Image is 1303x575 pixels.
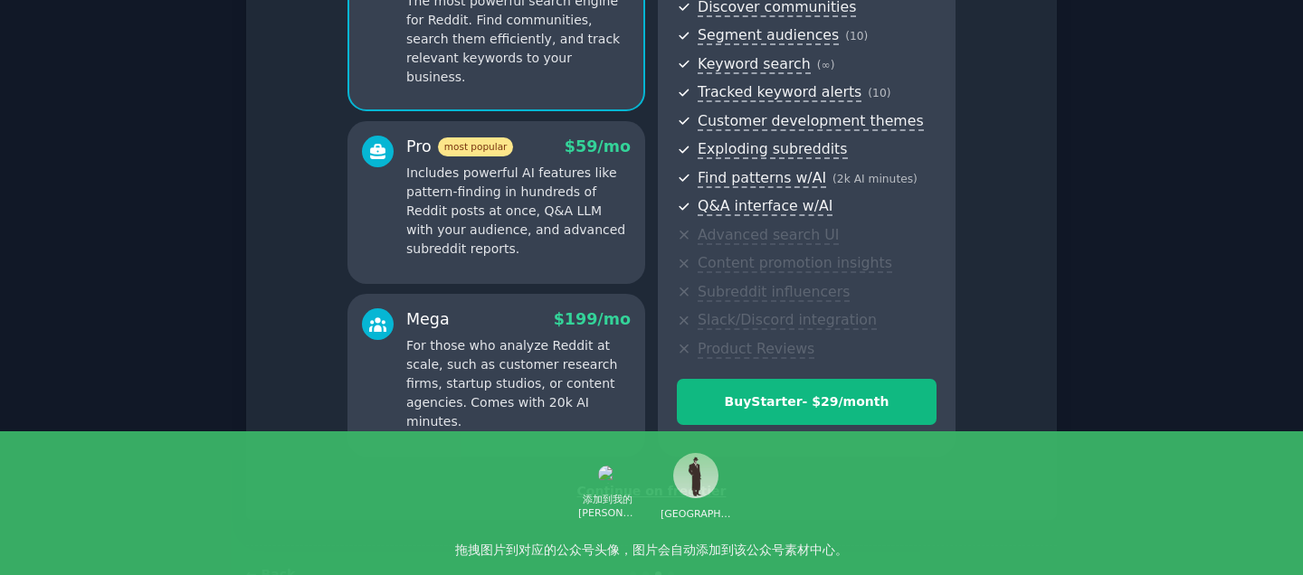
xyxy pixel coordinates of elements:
p: For those who analyze Reddit at scale, such as customer research firms, startup studios, or conte... [406,336,631,431]
span: Find patterns w/AI [698,169,826,188]
span: ( 10 ) [868,87,890,99]
span: ( ∞ ) [817,59,835,71]
span: Slack/Discord integration [698,311,877,330]
span: most popular [438,137,514,156]
span: Advanced search UI [698,226,839,245]
p: Includes powerful AI features like pattern-finding in hundreds of Reddit posts at once, Q&A LLM w... [406,164,631,259]
span: Keyword search [698,55,811,74]
span: $ 199 /mo [554,310,631,328]
div: Pro [406,136,513,158]
span: Tracked keyword alerts [698,83,861,102]
span: Content promotion insights [698,254,892,273]
button: BuyStarter- $29/month [677,379,937,425]
span: Exploding subreddits [698,140,847,159]
span: Product Reviews [698,340,814,359]
span: Subreddit influencers [698,283,850,302]
div: Mega [406,308,450,331]
div: Buy Starter - $ 29 /month [678,392,936,411]
span: Customer development themes [698,112,924,131]
span: Q&A interface w/AI [698,197,832,216]
span: ( 2k AI minutes ) [832,173,918,185]
span: Segment audiences [698,26,839,45]
span: ( 10 ) [845,30,868,42]
span: $ 59 /mo [565,137,631,156]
